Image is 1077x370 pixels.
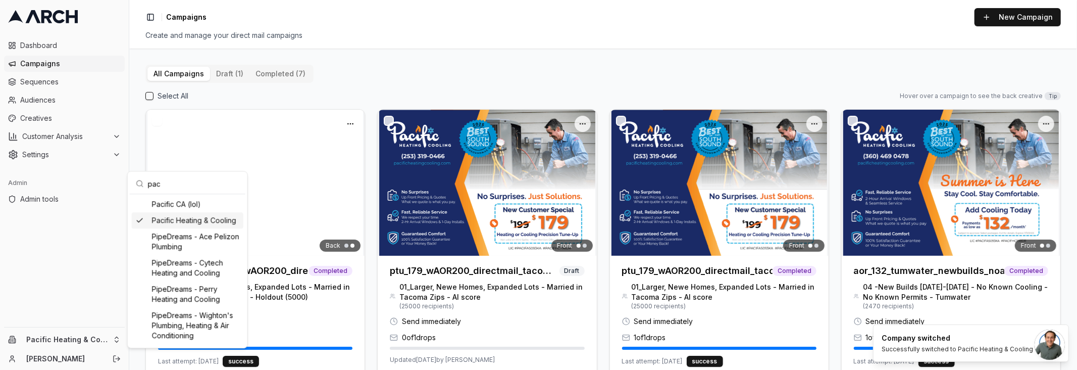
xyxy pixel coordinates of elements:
span: Hover over a campaign to see the back creative [900,92,1043,100]
button: All Campaigns [147,67,210,81]
span: Settings [22,150,109,160]
span: Completed [773,266,816,276]
span: Completed [309,266,352,276]
span: Last attempt: [DATE] [622,357,683,365]
img: Front creative for ptu_179_wAOR200_directmail_tacoma_sept2025 [610,110,829,256]
span: Send immediately [634,316,693,327]
div: Create and manage your direct mail campaigns [145,30,1061,40]
span: Send immediately [402,316,461,327]
span: ( 5000 recipients) [167,302,352,310]
span: 04 -New Builds [DATE]-[DATE] - No Known Cooling - No Known Permits - Tumwater [863,282,1048,302]
span: Creatives [20,113,121,123]
div: success [687,356,723,367]
span: ( 2470 recipients) [863,302,1048,310]
div: PipeDreams - Wighton's Plumbing, Heating & Air Conditioning [132,307,243,344]
img: Front creative for aor_132_tumwater_newbuilds_noac_drop1 [842,110,1060,256]
div: Pacific Heating & Cooling [132,212,243,228]
span: 01_Larger, Newe Homes, Expanded Lots - Married in Tacoma Zips - AI score [632,282,816,302]
h3: ptu_179_wAOR200_directmail_tacoma_sept2025 [622,264,773,278]
span: Updated [DATE] by [PERSON_NAME] [390,356,495,364]
span: Customer Analysis [22,131,109,142]
span: Back [326,242,340,250]
div: Admin [4,175,125,191]
h3: ptu_179_wAOR200_directmail_tacoma_sept2025 (Copy) [390,264,559,278]
span: Last attempt: [DATE] [158,357,219,365]
input: Search company... [148,173,239,194]
div: PipeDreams - Perry Heating and Cooling [132,281,243,307]
span: Pacific Heating & Cooling [26,335,109,344]
button: draft (1) [210,67,249,81]
span: Dashboard [20,40,121,51]
img: Front creative for ptu_179_wAOR200_directmail_tacoma_sept2025 (Copy) [378,110,596,256]
span: Front [557,242,573,250]
span: Sequences [20,77,121,87]
span: 01_Larger, Newe Homes, Expanded Lots - Married in Tacoma Zips - AI score - Holdout (5000) [167,282,352,302]
div: success [223,356,259,367]
div: Company switched [882,333,1033,343]
label: Select All [158,91,188,101]
span: Admin tools [20,194,121,204]
span: Draft [559,266,585,276]
span: Tip [1045,92,1061,100]
span: Front [789,242,804,250]
button: New Campaign [975,8,1061,26]
div: PipeDreams - Ace Pelizon Plumbing [132,228,243,255]
a: [PERSON_NAME] [26,354,101,364]
div: Pacific CA (lol) [132,196,243,212]
img: Back creative for HOLDOUT_ptu_179_wAOR200_directmail_tacoma_sept2025 [146,110,365,256]
span: Campaigns [166,12,207,22]
div: Suggestions [130,194,245,346]
span: Completed [1004,266,1048,276]
span: Last attempt: [DATE] [854,357,914,365]
div: Open chat [1035,330,1065,360]
div: PipeDreams - Cytech Heating and Cooling [132,255,243,281]
span: 01_Larger, Newe Homes, Expanded Lots - Married in Tacoma Zips - AI score [399,282,584,302]
h3: aor_132_tumwater_newbuilds_noac_drop1 [854,264,1004,278]
span: Campaigns [20,59,121,69]
span: Front [1021,242,1036,250]
span: ( 25000 recipients) [399,302,584,310]
span: 0 of 1 drops [402,333,436,343]
button: Log out [110,352,124,366]
span: 1 of 1 drops [634,333,666,343]
nav: breadcrumb [166,12,207,22]
div: Successfully switched to Pacific Heating & Cooling [882,345,1033,353]
span: ( 25000 recipients) [632,302,816,310]
span: Audiences [20,95,121,105]
button: completed (7) [249,67,312,81]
